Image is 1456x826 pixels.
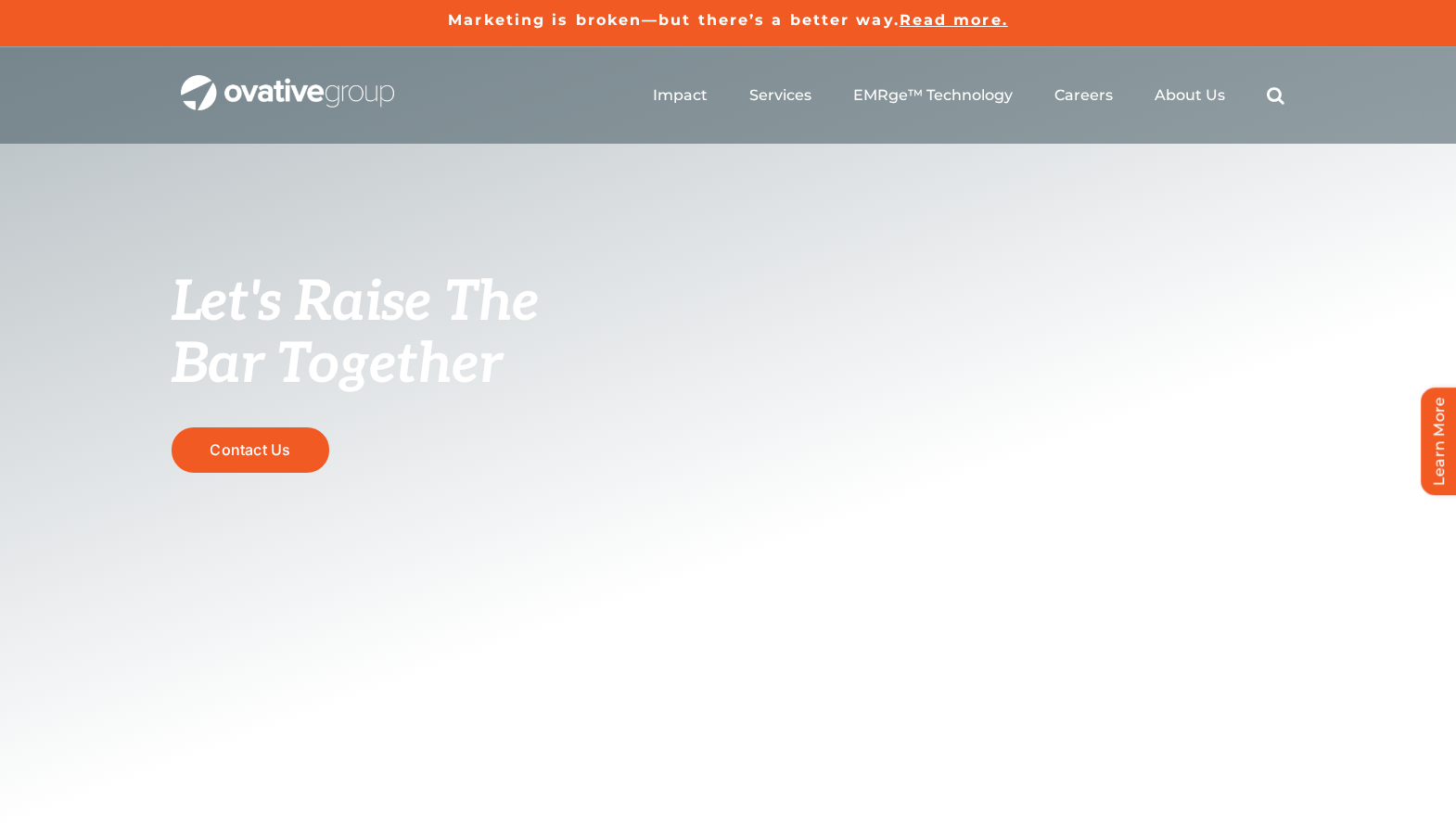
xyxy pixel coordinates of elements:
[749,86,811,105] a: Services
[448,11,900,29] a: Marketing is broken—but there’s a better way.
[853,86,1013,105] a: EMRge™ Technology
[172,332,502,399] span: Bar Together
[181,73,394,91] a: OG_Full_horizontal_WHT
[210,441,290,459] span: Contact Us
[172,427,329,473] a: Contact Us
[1155,86,1225,105] a: About Us
[1054,86,1113,105] a: Careers
[1267,86,1284,105] a: Search
[653,66,1284,125] nav: Menu
[900,11,1008,29] a: Read more.
[172,270,540,337] span: Let's Raise The
[653,86,708,105] a: Impact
